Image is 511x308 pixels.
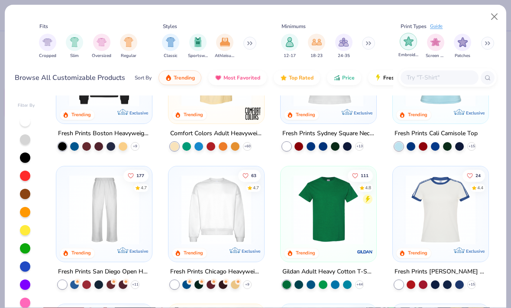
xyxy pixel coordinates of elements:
span: Cropped [39,53,56,59]
span: Classic [164,53,178,59]
span: + 11 [132,282,139,287]
span: Sportswear [188,53,208,59]
span: Oversized [92,53,111,59]
span: 24-35 [338,53,350,59]
img: Patches Image [458,37,468,47]
button: Price [327,70,361,85]
span: + 15 [468,282,475,287]
button: filter button [66,34,83,59]
span: Regular [121,53,136,59]
div: filter for Slim [66,34,83,59]
span: 111 [361,173,369,178]
div: filter for Cropped [39,34,56,59]
div: filter for Regular [120,34,137,59]
button: filter button [281,34,298,59]
button: Fresh Prints Flash [368,70,468,85]
span: Top Rated [289,74,314,81]
span: Fresh Prints Flash [383,74,428,81]
button: filter button [398,34,418,59]
div: Sort By [135,74,152,82]
div: 4.4 [477,184,483,191]
img: trending.gif [165,74,172,81]
span: Most Favorited [223,74,260,81]
div: filter for Athleisure [215,34,235,59]
img: 24-35 Image [339,37,349,47]
span: 24 [475,173,481,178]
img: Regular Image [124,37,134,47]
div: filter for Oversized [92,34,111,59]
img: Cropped Image [42,37,52,47]
img: TopRated.gif [280,74,287,81]
button: Like [238,169,261,181]
span: Patches [455,53,470,59]
img: a25d9891-da96-49f3-a35e-76288174bf3a [401,37,480,106]
span: 12-17 [284,53,296,59]
img: Oversized Image [97,37,107,47]
span: Exclusive [129,110,148,115]
div: Fresh Prints Boston Heavyweight Hoodie [58,128,150,139]
img: 91acfc32-fd48-4d6b-bdad-a4c1a30ac3fc [65,37,143,106]
button: filter button [426,34,446,59]
div: Fresh Prints Sydney Square Neck Tank Top [282,128,375,139]
span: Exclusive [242,248,260,254]
div: Fresh Prints [PERSON_NAME] Fit [PERSON_NAME] Shirt with Stripes [395,266,487,277]
div: filter for Screen Print [426,34,446,59]
img: df5250ff-6f61-4206-a12c-24931b20f13c [65,175,143,244]
button: filter button [162,34,179,59]
span: + 44 [356,282,362,287]
div: Print Types [401,22,427,30]
img: Gildan logo [356,243,374,260]
span: Exclusive [129,248,148,254]
div: filter for Classic [162,34,179,59]
div: filter for 18-23 [308,34,325,59]
span: Embroidery [398,52,418,58]
div: Minimums [281,22,306,30]
div: Styles [163,22,177,30]
span: 177 [137,173,145,178]
button: filter button [454,34,471,59]
img: Slim Image [70,37,79,47]
span: 63 [251,173,256,178]
input: Try "T-Shirt" [406,73,472,83]
button: filter button [188,34,208,59]
img: Comfort Colors logo [244,105,262,122]
img: 12-17 Image [285,37,294,47]
span: + 60 [244,143,251,149]
img: 94a2aa95-cd2b-4983-969b-ecd512716e9a [289,37,368,106]
button: Like [462,169,485,181]
span: Slim [70,53,79,59]
img: flash.gif [375,74,382,81]
img: Classic Image [166,37,176,47]
button: Like [124,169,149,181]
button: Close [486,9,503,25]
img: 029b8af0-80e6-406f-9fdc-fdf898547912 [177,37,255,106]
div: Gildan Adult Heavy Cotton T-Shirt [282,266,375,277]
button: filter button [92,34,111,59]
div: Comfort Colors Adult Heavyweight T-Shirt [170,128,262,139]
button: Trending [158,70,201,85]
div: Guide [430,23,443,30]
span: Exclusive [466,110,484,115]
span: + 9 [245,282,249,287]
button: filter button [215,34,235,59]
button: filter button [335,34,353,59]
div: Browse All Customizable Products [15,73,125,83]
span: 18-23 [310,53,323,59]
img: Sportswear Image [193,37,203,47]
span: Exclusive [354,110,372,115]
span: + 15 [468,143,475,149]
div: filter for 24-35 [335,34,353,59]
div: filter for Embroidery [398,33,418,58]
button: Like [348,169,373,181]
div: Filter By [18,102,35,109]
div: filter for Patches [454,34,471,59]
button: filter button [120,34,137,59]
div: Fits [39,22,48,30]
span: + 13 [356,143,362,149]
div: 4.7 [253,184,259,191]
span: Screen Print [426,53,446,59]
span: Athleisure [215,53,235,59]
img: db319196-8705-402d-8b46-62aaa07ed94f [289,175,368,244]
div: Fresh Prints Chicago Heavyweight Crewneck [170,266,262,277]
div: filter for 12-17 [281,34,298,59]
